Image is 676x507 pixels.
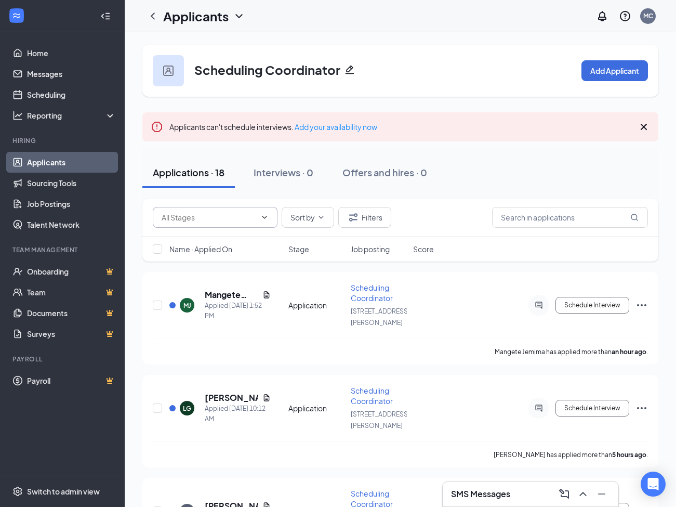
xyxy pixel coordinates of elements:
[153,166,224,179] div: Applications · 18
[162,212,256,223] input: All Stages
[351,307,410,327] span: [STREET_ADDRESS][PERSON_NAME]
[612,348,646,356] b: an hour ago
[558,488,571,500] svg: ComposeMessage
[205,392,258,404] h5: [PERSON_NAME]
[351,410,410,430] span: [STREET_ADDRESS][PERSON_NAME]
[413,244,434,254] span: Score
[643,11,653,20] div: MC
[290,214,315,221] span: Sort by
[194,61,340,79] h3: Scheduling Coordinator
[577,488,589,500] svg: ChevronUp
[288,403,344,413] div: Application
[556,486,573,502] button: ComposeMessage
[338,207,391,228] button: Filter Filters
[27,84,116,105] a: Scheduling
[11,10,22,21] svg: WorkstreamLogo
[533,404,545,412] svg: ActiveChat
[612,451,646,459] b: 5 hours ago
[344,64,355,75] svg: Pencil
[151,121,163,133] svg: Error
[494,450,648,459] p: [PERSON_NAME] has applied more than .
[575,486,591,502] button: ChevronUp
[12,355,114,363] div: Payroll
[638,121,650,133] svg: Cross
[205,404,271,424] div: Applied [DATE] 10:12 AM
[27,370,116,391] a: PayrollCrown
[27,323,116,344] a: SurveysCrown
[342,166,427,179] div: Offers and hires · 0
[27,63,116,84] a: Messages
[596,10,608,22] svg: Notifications
[295,122,377,132] a: Add your availability now
[347,211,360,224] svg: Filter
[595,488,608,500] svg: Minimize
[12,486,23,497] svg: Settings
[492,207,648,228] input: Search in applications
[351,386,393,406] span: Scheduling Coordinator
[262,394,271,402] svg: Document
[163,7,229,25] h1: Applicants
[169,122,377,132] span: Applicants can't schedule interviews.
[205,289,258,301] h5: Mangete Jemima
[100,11,111,21] svg: Collapse
[260,213,269,222] svg: ChevronDown
[641,472,666,497] div: Open Intercom Messenger
[27,214,116,235] a: Talent Network
[593,486,610,502] button: Minimize
[533,301,545,309] svg: ActiveChat
[169,244,232,254] span: Name · Applied On
[27,173,116,193] a: Sourcing Tools
[555,297,629,314] button: Schedule Interview
[635,299,648,311] svg: Ellipses
[27,261,116,282] a: OnboardingCrown
[12,136,114,145] div: Hiring
[12,110,23,121] svg: Analysis
[12,245,114,254] div: Team Management
[233,10,245,22] svg: ChevronDown
[317,213,325,222] svg: ChevronDown
[288,300,344,310] div: Application
[351,244,390,254] span: Job posting
[495,347,648,356] p: Mangete Jemima has applied more than .
[351,283,393,303] span: Scheduling Coordinator
[205,301,271,321] div: Applied [DATE] 1:52 PM
[27,282,116,303] a: TeamCrown
[183,301,191,310] div: MJ
[619,10,631,22] svg: QuestionInfo
[451,488,510,500] h3: SMS Messages
[27,303,116,323] a: DocumentsCrown
[27,152,116,173] a: Applicants
[163,66,174,76] img: user icon
[27,110,116,121] div: Reporting
[581,60,648,81] button: Add Applicant
[288,244,309,254] span: Stage
[27,486,100,497] div: Switch to admin view
[254,166,313,179] div: Interviews · 0
[27,193,116,214] a: Job Postings
[630,213,639,222] svg: MagnifyingGlass
[147,10,159,22] svg: ChevronLeft
[555,400,629,417] button: Schedule Interview
[183,404,191,413] div: LG
[27,43,116,63] a: Home
[262,291,271,299] svg: Document
[635,402,648,414] svg: Ellipses
[282,207,334,228] button: Sort byChevronDown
